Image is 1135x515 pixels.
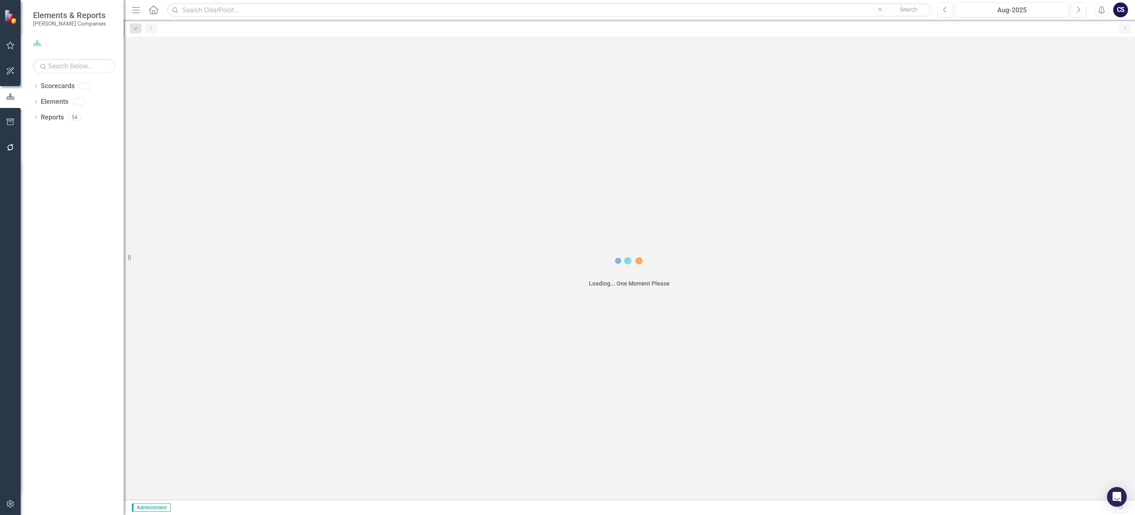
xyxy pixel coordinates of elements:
[41,97,68,107] a: Elements
[589,279,670,288] div: Loading... One Moment Please
[68,114,81,121] div: 54
[1113,2,1128,17] button: CS
[888,4,929,16] button: Search
[41,82,75,91] a: Scorecards
[33,59,115,73] input: Search Below...
[33,10,106,20] span: Elements & Reports
[958,5,1066,15] div: Aug-2025
[900,6,917,13] span: Search
[167,3,931,17] input: Search ClearPoint...
[41,113,64,122] a: Reports
[33,20,106,27] small: [PERSON_NAME] Companies
[955,2,1069,17] button: Aug-2025
[4,9,19,23] img: ClearPoint Strategy
[1107,487,1127,507] div: Open Intercom Messenger
[132,503,171,512] span: Administrator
